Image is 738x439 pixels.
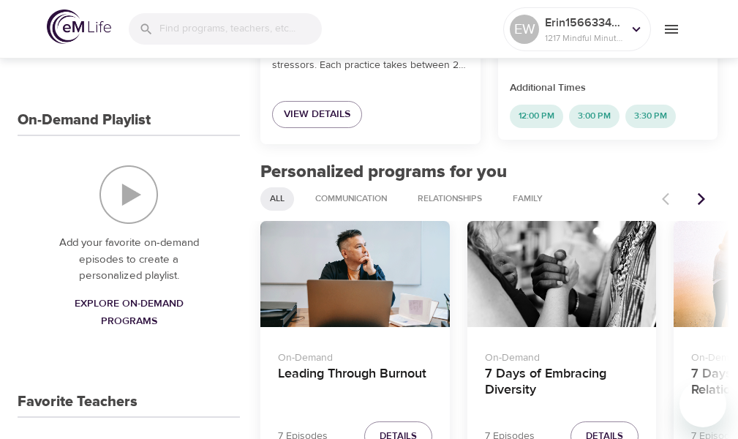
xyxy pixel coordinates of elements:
p: Additional Times [510,80,706,96]
div: 12:00 PM [510,105,563,128]
p: On-Demand [278,345,432,366]
iframe: Button to launch messaging window [679,380,726,427]
div: 3:00 PM [569,105,620,128]
div: Communication [306,187,396,211]
p: On-Demand [485,345,639,366]
a: Explore On-Demand Programs [47,290,211,335]
span: View Details [284,105,350,124]
span: 3:30 PM [625,110,676,122]
div: All [260,187,294,211]
button: Next items [685,183,718,215]
h4: Leading Through Burnout [278,366,432,401]
div: Relationships [408,187,492,211]
img: On-Demand Playlist [99,165,158,224]
p: Add your favorite on-demand episodes to create a personalized playlist. [47,235,211,285]
span: 3:00 PM [569,110,620,122]
img: logo [47,10,111,44]
span: 12:00 PM [510,110,563,122]
h2: Personalized programs for you [260,162,718,183]
button: 7 Days of Embracing Diversity [467,221,656,327]
h4: 7 Days of Embracing Diversity [485,366,639,401]
div: Family [503,187,552,211]
h3: Favorite Teachers [18,394,138,410]
span: Family [504,192,551,205]
div: 3:30 PM [625,105,676,128]
button: menu [651,9,691,49]
span: Communication [306,192,396,205]
h3: On-Demand Playlist [18,112,151,129]
input: Find programs, teachers, etc... [159,13,322,45]
div: EW [510,15,539,44]
span: All [261,192,293,205]
p: Erin1566334765 [545,14,622,31]
p: 1217 Mindful Minutes [545,31,622,45]
span: Explore On-Demand Programs [53,295,205,331]
button: Leading Through Burnout [260,221,449,327]
span: Relationships [409,192,491,205]
a: View Details [272,101,362,128]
